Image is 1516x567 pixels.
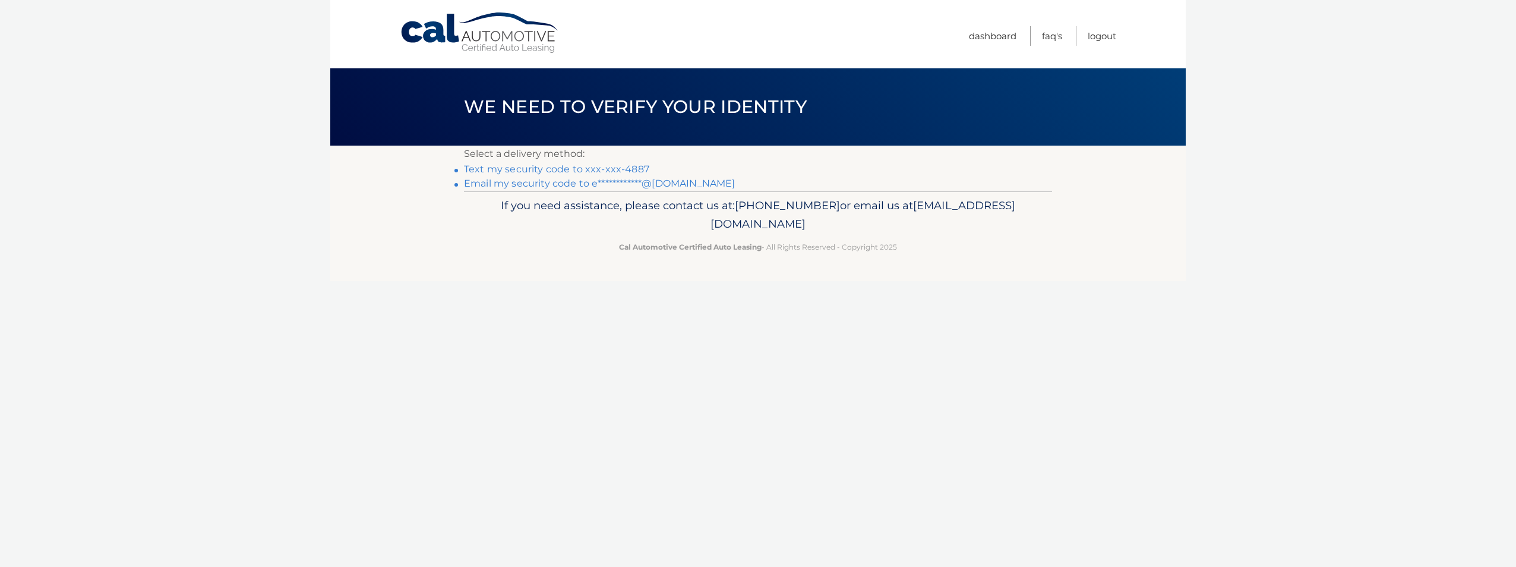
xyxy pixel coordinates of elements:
p: - All Rights Reserved - Copyright 2025 [472,241,1044,253]
a: Text my security code to xxx-xxx-4887 [464,163,649,175]
span: [PHONE_NUMBER] [735,199,840,212]
a: Cal Automotive [400,12,560,54]
p: If you need assistance, please contact us at: or email us at [472,196,1044,234]
p: Select a delivery method: [464,146,1052,162]
strong: Cal Automotive Certified Auto Leasing [619,242,762,251]
a: Logout [1088,26,1116,46]
a: Dashboard [969,26,1016,46]
a: FAQ's [1042,26,1062,46]
span: We need to verify your identity [464,96,807,118]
